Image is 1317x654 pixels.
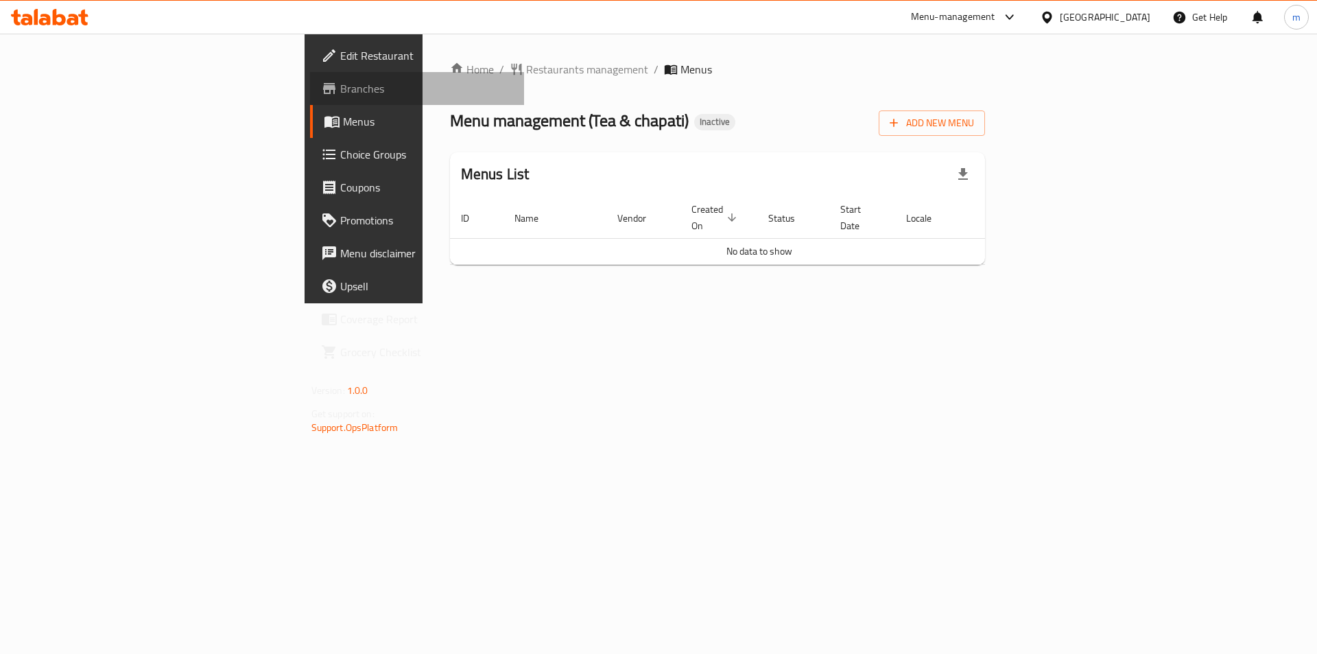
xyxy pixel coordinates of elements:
span: Start Date [840,201,879,234]
span: Restaurants management [526,61,648,78]
span: Locale [906,210,949,226]
span: Edit Restaurant [340,47,514,64]
span: Coupons [340,179,514,196]
a: Promotions [310,204,525,237]
span: Vendor [617,210,664,226]
span: Inactive [694,116,735,128]
h2: Menus List [461,164,530,185]
span: Created On [691,201,741,234]
div: [GEOGRAPHIC_DATA] [1060,10,1150,25]
span: 1.0.0 [347,382,368,399]
a: Grocery Checklist [310,336,525,369]
span: Version: [311,382,345,399]
a: Coverage Report [310,303,525,336]
a: Coupons [310,171,525,204]
span: Menu management ( Tea & chapati ) [450,105,689,136]
span: Grocery Checklist [340,344,514,360]
a: Choice Groups [310,138,525,171]
a: Menus [310,105,525,138]
table: enhanced table [450,197,1069,265]
a: Menu disclaimer [310,237,525,270]
div: Inactive [694,114,735,130]
span: Menu disclaimer [340,245,514,261]
span: Coverage Report [340,311,514,327]
div: Menu-management [911,9,995,25]
span: Upsell [340,278,514,294]
span: Add New Menu [890,115,974,132]
div: Export file [947,158,980,191]
span: Menus [680,61,712,78]
a: Support.OpsPlatform [311,419,399,436]
span: Name [514,210,556,226]
span: m [1292,10,1301,25]
a: Branches [310,72,525,105]
nav: breadcrumb [450,61,986,78]
button: Add New Menu [879,110,985,136]
span: Get support on: [311,405,375,423]
span: Promotions [340,212,514,229]
span: Branches [340,80,514,97]
li: / [654,61,658,78]
span: No data to show [726,242,792,260]
a: Restaurants management [510,61,648,78]
span: ID [461,210,487,226]
span: Status [768,210,813,226]
span: Menus [343,113,514,130]
span: Choice Groups [340,146,514,163]
a: Upsell [310,270,525,303]
th: Actions [966,197,1069,239]
a: Edit Restaurant [310,39,525,72]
